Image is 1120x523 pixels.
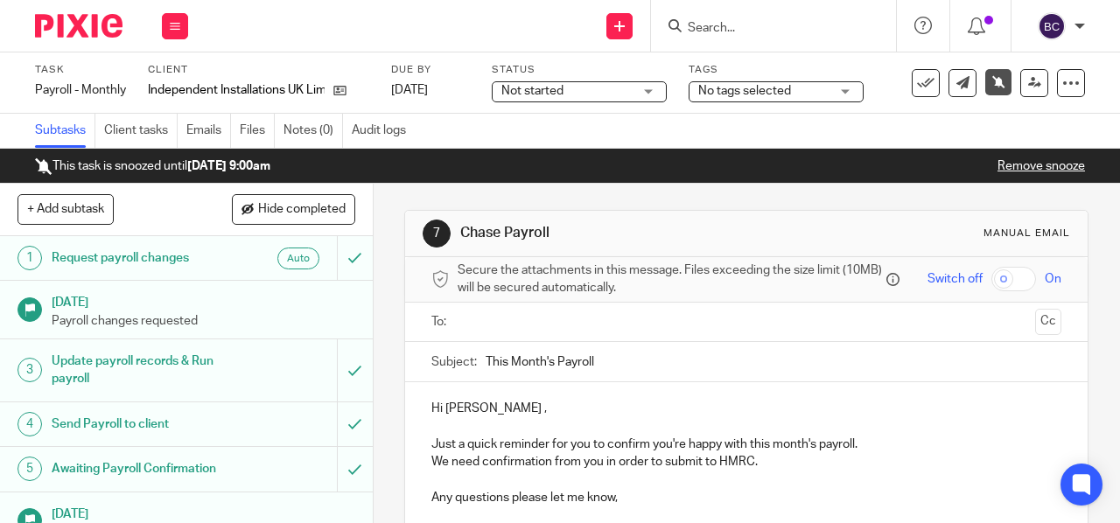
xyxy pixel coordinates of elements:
label: Due by [391,63,470,77]
p: Just a quick reminder for you to confirm you're happy with this month's payroll. [431,436,1061,453]
h1: Send Payroll to client [52,411,230,437]
p: This task is snoozed until [35,157,270,175]
h1: [DATE] [52,501,355,523]
h1: Chase Payroll [460,224,784,242]
div: 7 [423,220,451,248]
h1: Update payroll records & Run payroll [52,348,230,393]
button: Hide completed [232,194,355,224]
b: [DATE] 9:00am [187,160,270,172]
label: Subject: [431,353,477,371]
input: Search [686,21,843,37]
a: Remove snooze [997,160,1085,172]
img: Pixie [35,14,122,38]
p: We need confirmation from you in order to submit to HMRC. [431,453,1061,471]
div: 4 [17,412,42,436]
label: To: [431,313,451,331]
div: 1 [17,246,42,270]
span: Not started [501,85,563,97]
h1: Request payroll changes [52,245,230,271]
div: Manual email [983,227,1070,241]
button: + Add subtask [17,194,114,224]
span: No tags selected [698,85,791,97]
a: Audit logs [352,114,415,148]
div: Payroll - Monthly [35,81,126,99]
img: svg%3E [1038,12,1066,40]
a: Files [240,114,275,148]
div: 5 [17,457,42,481]
p: Payroll changes requested [52,312,355,330]
span: Switch off [927,270,983,288]
span: On [1045,270,1061,288]
p: Any questions please let me know, [431,489,1061,506]
h1: Awaiting Payroll Confirmation [52,456,230,482]
a: Subtasks [35,114,95,148]
a: Client tasks [104,114,178,148]
div: 3 [17,358,42,382]
label: Task [35,63,126,77]
a: Notes (0) [283,114,343,148]
span: Secure the attachments in this message. Files exceeding the size limit (10MB) will be secured aut... [458,261,882,297]
a: Emails [186,114,231,148]
p: Hi [PERSON_NAME] , [431,400,1061,417]
p: Independent Installations UK Limited [148,81,325,99]
label: Tags [689,63,864,77]
label: Client [148,63,369,77]
span: [DATE] [391,84,428,96]
button: Cc [1035,309,1061,335]
div: Auto [277,248,319,269]
label: Status [492,63,667,77]
span: Hide completed [258,203,346,217]
h1: [DATE] [52,289,355,311]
